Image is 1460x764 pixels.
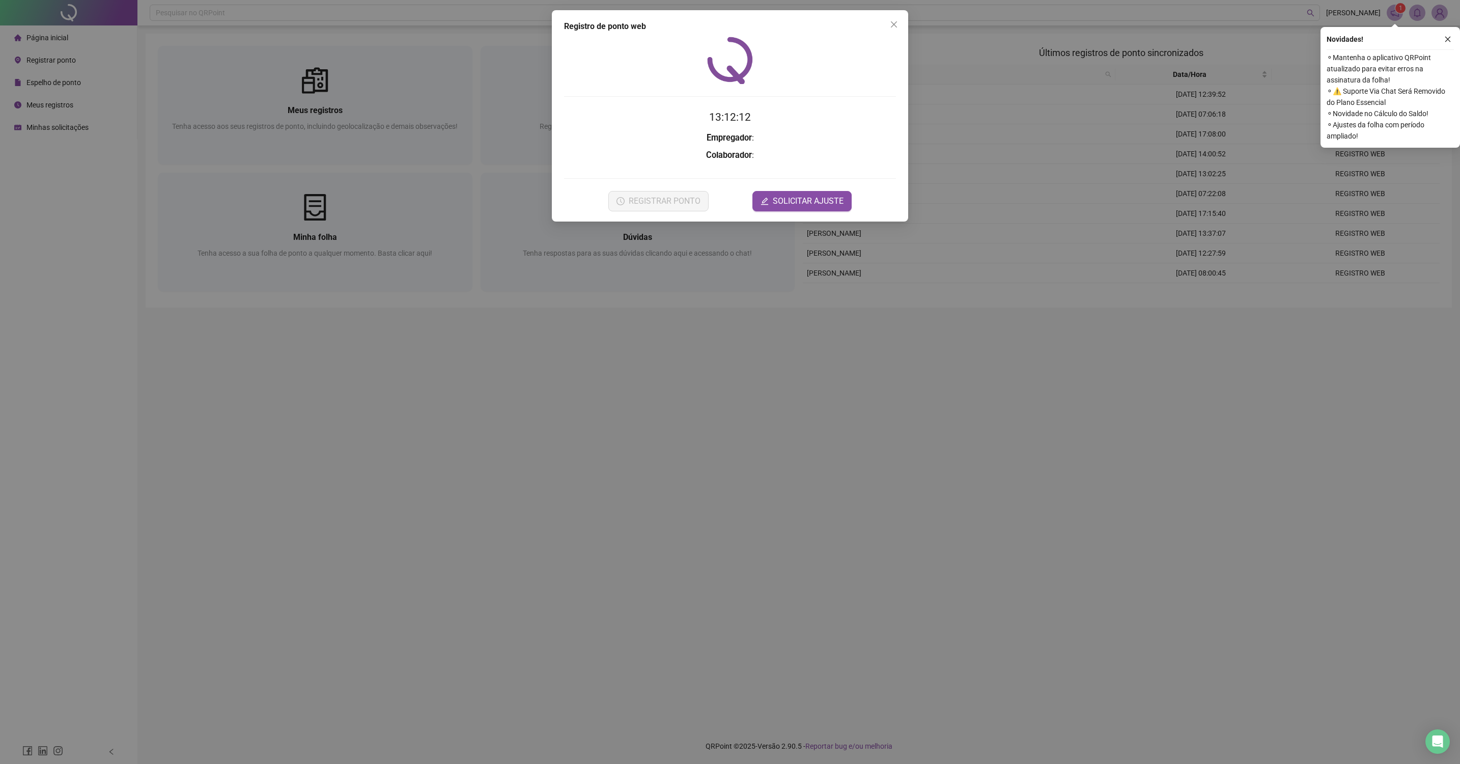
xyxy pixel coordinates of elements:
[761,197,769,205] span: edit
[1327,119,1454,142] span: ⚬ Ajustes da folha com período ampliado!
[709,111,751,123] time: 13:12:12
[1425,729,1450,754] div: Open Intercom Messenger
[752,191,852,211] button: editSOLICITAR AJUSTE
[1444,36,1451,43] span: close
[1327,52,1454,86] span: ⚬ Mantenha o aplicativo QRPoint atualizado para evitar erros na assinatura da folha!
[608,191,709,211] button: REGISTRAR PONTO
[1327,108,1454,119] span: ⚬ Novidade no Cálculo do Saldo!
[1327,34,1363,45] span: Novidades !
[564,131,896,145] h3: :
[773,195,844,207] span: SOLICITAR AJUSTE
[1327,86,1454,108] span: ⚬ ⚠️ Suporte Via Chat Será Removido do Plano Essencial
[707,133,752,143] strong: Empregador
[890,20,898,29] span: close
[564,20,896,33] div: Registro de ponto web
[564,149,896,162] h3: :
[886,16,902,33] button: Close
[706,150,752,160] strong: Colaborador
[707,37,753,84] img: QRPoint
